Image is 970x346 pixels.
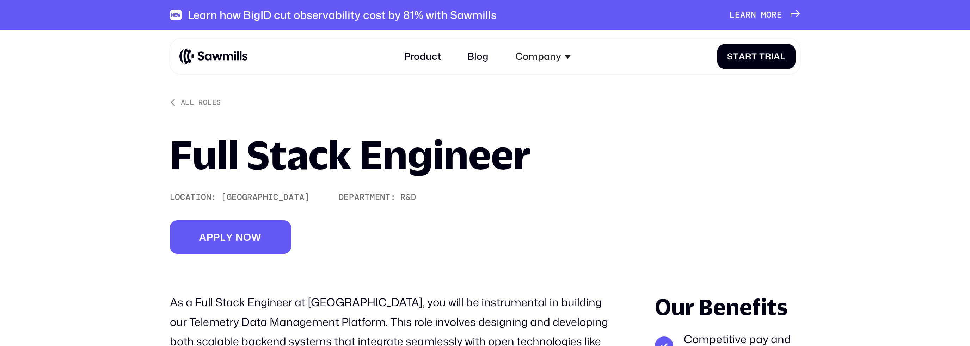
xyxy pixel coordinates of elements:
div: Learn how BigID cut observability cost by 81% with Sawmills [188,8,497,21]
a: Product [397,43,448,69]
div: Company [515,51,561,62]
span: o [766,10,772,20]
span: m [761,10,766,20]
span: n [235,231,243,243]
span: o [243,231,251,243]
a: Blog [460,43,496,69]
div: Department: [339,192,396,202]
div: Our Benefits [655,292,800,322]
span: S [727,51,733,62]
span: y [226,231,233,243]
span: e [735,10,740,20]
span: a [774,51,780,62]
span: w [251,231,262,243]
span: a [740,10,745,20]
span: l [780,51,786,62]
span: r [765,51,771,62]
span: A [199,231,207,243]
h1: Full Stack Engineer [170,135,530,174]
span: p [207,231,213,243]
div: Location: [170,192,216,202]
a: Applynow [170,220,291,254]
span: t [751,51,757,62]
span: r [745,51,751,62]
span: i [771,51,774,62]
div: All roles [181,98,221,107]
span: T [759,51,765,62]
span: t [733,51,739,62]
span: a [739,51,745,62]
div: R&D [400,192,416,202]
span: r [745,10,751,20]
div: Company [508,43,578,69]
a: Learnmore [730,10,800,20]
div: [GEOGRAPHIC_DATA] [221,192,309,202]
span: e [777,10,782,20]
span: r [772,10,777,20]
span: l [220,231,226,243]
span: L [730,10,735,20]
span: n [751,10,756,20]
span: p [213,231,220,243]
a: StartTrial [717,44,795,69]
a: All roles [170,98,221,107]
